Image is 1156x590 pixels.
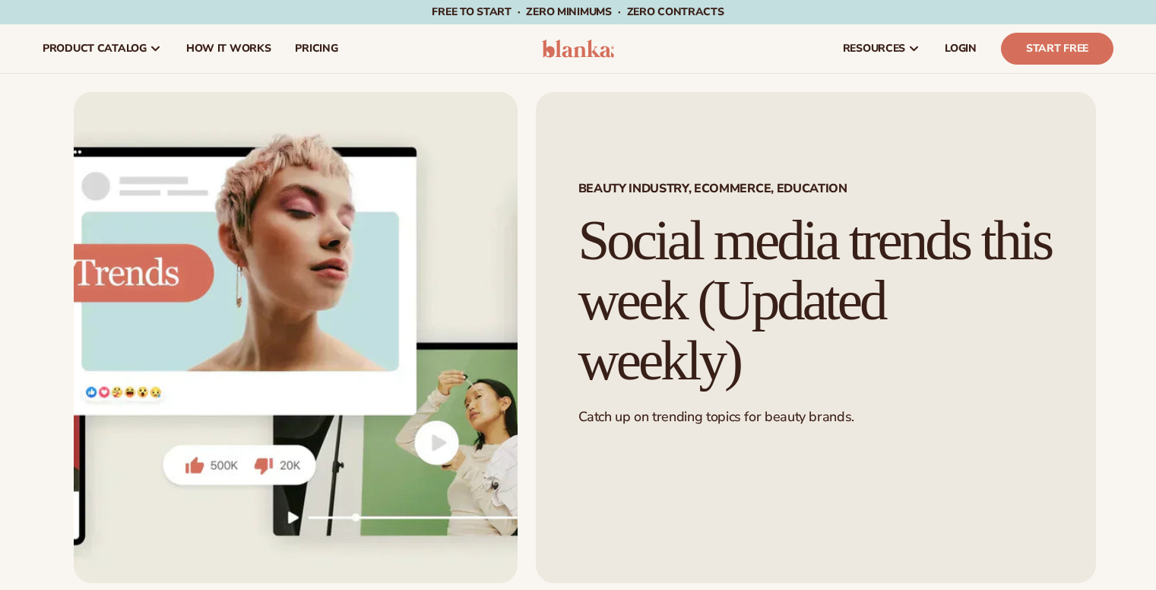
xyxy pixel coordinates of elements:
[43,43,147,55] span: product catalog
[174,24,283,73] a: How It Works
[578,211,1053,390] h1: Social media trends this week (Updated weekly)
[432,5,724,19] span: Free to start · ZERO minimums · ZERO contracts
[831,24,933,73] a: resources
[933,24,989,73] a: LOGIN
[186,43,271,55] span: How It Works
[30,24,174,73] a: product catalog
[1001,33,1113,65] a: Start Free
[578,182,1053,195] span: Beauty Industry, Ecommerce, Education
[295,43,337,55] span: pricing
[74,92,518,583] img: Social media trends this week (Updated weekly)
[283,24,350,73] a: pricing
[945,43,977,55] span: LOGIN
[542,40,614,58] img: logo
[578,408,854,426] span: Catch up on trending topics for beauty brands.
[843,43,905,55] span: resources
